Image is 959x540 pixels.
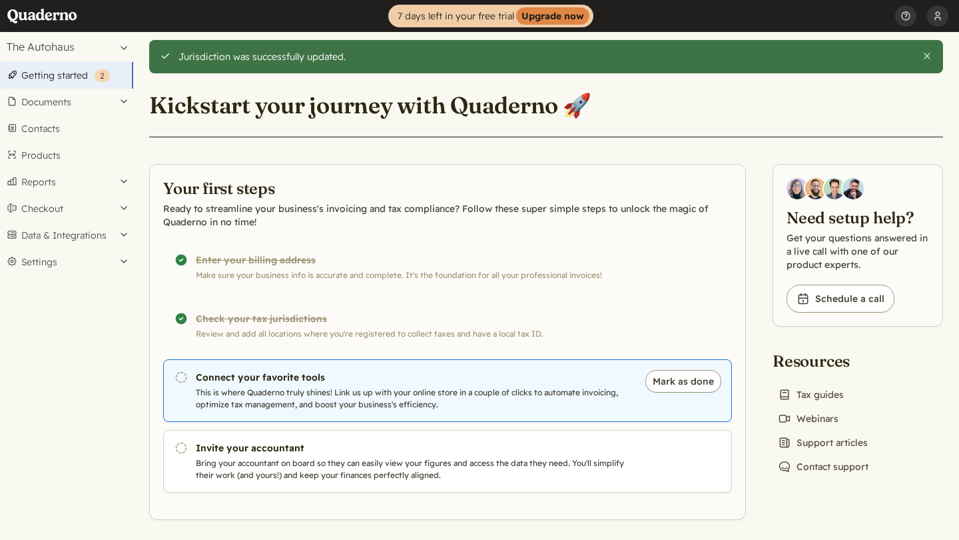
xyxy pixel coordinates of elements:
[163,430,732,493] a: Invite your accountant Bring your accountant on board so they can easily view your figures and ac...
[773,409,844,428] a: Webinars
[516,7,589,25] strong: Upgrade now
[149,91,591,119] h1: Kickstart your journey with Quaderno 🚀
[163,202,732,229] p: Ready to streamline your business's invoicing and tax compliance? Follow these super simple steps...
[773,433,873,452] a: Support articles
[922,51,932,61] button: Close this alert
[163,359,732,422] a: Connect your favorite tools This is where Quaderno truly shines! Link us up with your online stor...
[196,387,631,411] p: This is where Quaderno truly shines! Link us up with your online store in a couple of clicks to a...
[773,351,874,372] h2: Resources
[787,207,929,229] h2: Need setup help?
[196,441,631,455] h3: Invite your accountant
[842,178,864,199] img: Javier Rubio, DevRel at Quaderno
[773,385,849,404] a: Tax guides
[178,51,912,63] div: Jurisdiction was successfully updated.
[787,178,808,199] img: Diana Carrasco, Account Executive at Quaderno
[100,71,105,81] span: 2
[645,370,721,393] button: Mark as done
[787,231,929,271] p: Get your questions answered in a live call with one of our product experts.
[388,5,593,27] a: 7 days left in your free trialUpgrade now
[196,371,631,384] h3: Connect your favorite tools
[824,178,845,199] img: Ivo Oltmans, Business Developer at Quaderno
[805,178,826,199] img: Jairo Fumero, Account Executive at Quaderno
[773,457,874,476] a: Contact support
[196,457,631,481] p: Bring your accountant on board so they can easily view your figures and access the data they need...
[787,285,894,313] a: Schedule a call
[163,178,732,199] h2: Your first steps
